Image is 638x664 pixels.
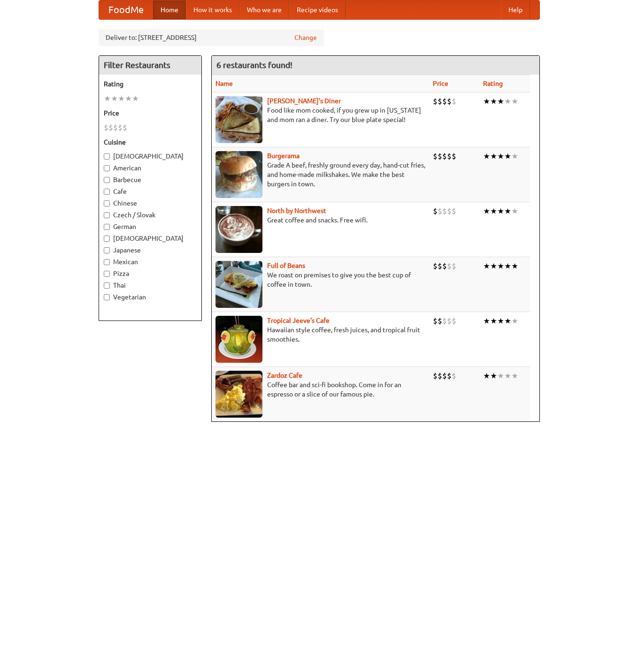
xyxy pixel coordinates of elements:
[104,177,110,183] input: Barbecue
[511,371,518,381] li: ★
[447,206,452,216] li: $
[438,151,442,161] li: $
[490,316,497,326] li: ★
[442,96,447,107] li: $
[215,261,262,308] img: beans.jpg
[125,93,132,104] li: ★
[504,96,511,107] li: ★
[215,96,262,143] img: sallys.jpg
[104,292,197,302] label: Vegetarian
[104,165,110,171] input: American
[153,0,186,19] a: Home
[104,245,197,255] label: Japanese
[452,206,456,216] li: $
[504,371,511,381] li: ★
[442,316,447,326] li: $
[483,151,490,161] li: ★
[267,152,300,160] b: Burgerama
[447,261,452,271] li: $
[104,108,197,118] h5: Price
[104,257,197,267] label: Mexican
[104,187,197,196] label: Cafe
[483,371,490,381] li: ★
[483,80,503,87] a: Rating
[447,316,452,326] li: $
[483,96,490,107] li: ★
[215,80,233,87] a: Name
[438,371,442,381] li: $
[215,325,425,344] p: Hawaiian style coffee, fresh juices, and tropical fruit smoothies.
[215,380,425,399] p: Coffee bar and sci-fi bookshop. Come in for an espresso or a slice of our famous pie.
[99,56,201,75] h4: Filter Restaurants
[104,271,110,277] input: Pizza
[215,151,262,198] img: burgerama.jpg
[490,96,497,107] li: ★
[99,0,153,19] a: FoodMe
[438,261,442,271] li: $
[215,371,262,418] img: zardoz.jpg
[483,316,490,326] li: ★
[215,206,262,253] img: north.jpg
[118,122,123,133] li: $
[267,372,302,379] a: Zardoz Cafe
[215,106,425,124] p: Food like mom cooked, if you grew up in [US_STATE] and mom ran a diner. Try our blue plate special!
[104,222,197,231] label: German
[132,93,139,104] li: ★
[447,371,452,381] li: $
[104,79,197,89] h5: Rating
[215,160,425,189] p: Grade A beef, freshly ground every day, hand-cut fries, and home-made milkshakes. We make the bes...
[104,152,197,161] label: [DEMOGRAPHIC_DATA]
[511,151,518,161] li: ★
[108,122,113,133] li: $
[442,371,447,381] li: $
[267,207,326,214] b: North by Northwest
[104,122,108,133] li: $
[442,206,447,216] li: $
[442,261,447,271] li: $
[490,206,497,216] li: ★
[447,151,452,161] li: $
[438,96,442,107] li: $
[504,151,511,161] li: ★
[452,151,456,161] li: $
[483,261,490,271] li: ★
[504,316,511,326] li: ★
[438,316,442,326] li: $
[504,261,511,271] li: ★
[267,317,330,324] a: Tropical Jeeve's Cafe
[215,270,425,289] p: We roast on premises to give you the best cup of coffee in town.
[433,316,438,326] li: $
[104,281,197,290] label: Thai
[497,261,504,271] li: ★
[216,61,292,69] ng-pluralize: 6 restaurants found!
[490,371,497,381] li: ★
[289,0,346,19] a: Recipe videos
[511,206,518,216] li: ★
[215,316,262,363] img: jeeves.jpg
[118,93,125,104] li: ★
[504,206,511,216] li: ★
[104,234,197,243] label: [DEMOGRAPHIC_DATA]
[501,0,530,19] a: Help
[104,269,197,278] label: Pizza
[438,206,442,216] li: $
[104,198,197,208] label: Chinese
[497,151,504,161] li: ★
[104,259,110,265] input: Mexican
[452,261,456,271] li: $
[452,316,456,326] li: $
[267,97,341,105] a: [PERSON_NAME]'s Diner
[104,189,110,195] input: Cafe
[483,206,490,216] li: ★
[104,212,110,218] input: Czech / Slovak
[104,282,110,289] input: Thai
[104,93,111,104] li: ★
[111,93,118,104] li: ★
[490,261,497,271] li: ★
[104,153,110,160] input: [DEMOGRAPHIC_DATA]
[490,151,497,161] li: ★
[104,175,197,184] label: Barbecue
[294,33,317,42] a: Change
